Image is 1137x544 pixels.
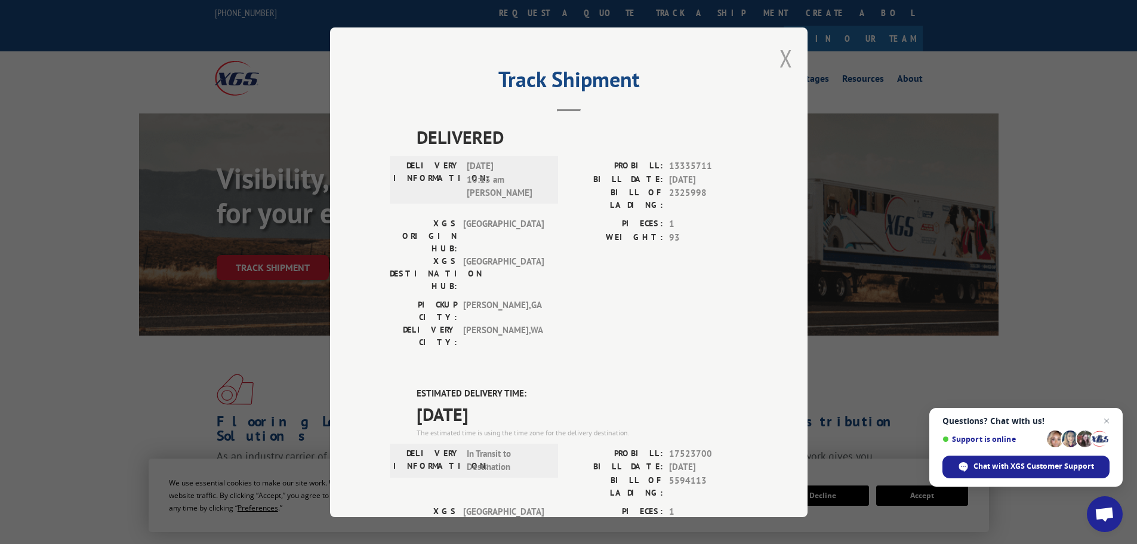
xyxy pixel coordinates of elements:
span: 13335711 [669,159,748,173]
span: [DATE] 10:13 am [PERSON_NAME] [467,159,547,200]
span: 1 [669,217,748,231]
span: [PERSON_NAME] , WA [463,324,544,349]
span: DELIVERED [417,124,748,150]
label: PROBILL: [569,159,663,173]
h2: Track Shipment [390,71,748,94]
label: PIECES: [569,217,663,231]
span: [DATE] [417,400,748,427]
label: ESTIMATED DELIVERY TIME: [417,387,748,401]
label: DELIVERY INFORMATION: [393,447,461,474]
label: WEIGHT: [569,230,663,244]
span: In Transit to Destination [467,447,547,474]
span: [GEOGRAPHIC_DATA] [463,217,544,255]
span: 17523700 [669,447,748,460]
label: BILL OF LADING: [569,186,663,211]
span: [GEOGRAPHIC_DATA] [463,255,544,293]
button: Close modal [779,42,793,74]
label: PIECES: [569,505,663,518]
label: XGS ORIGIN HUB: [390,505,457,542]
span: [DATE] [669,460,748,474]
label: PICKUP CITY: [390,299,457,324]
label: XGS DESTINATION HUB: [390,255,457,293]
label: XGS ORIGIN HUB: [390,217,457,255]
div: Open chat [1087,496,1123,532]
span: 2325998 [669,186,748,211]
span: Chat with XGS Customer Support [973,461,1094,472]
label: BILL OF LADING: [569,474,663,499]
label: BILL DATE: [569,173,663,186]
div: The estimated time is using the time zone for the delivery destination. [417,427,748,438]
label: PROBILL: [569,447,663,460]
div: Chat with XGS Customer Support [942,456,1110,478]
label: DELIVERY INFORMATION: [393,159,461,200]
span: Questions? Chat with us! [942,416,1110,426]
span: Close chat [1099,414,1114,428]
span: 5594113 [669,474,748,499]
label: BILL DATE: [569,460,663,474]
span: [PERSON_NAME] , GA [463,299,544,324]
span: 93 [669,230,748,244]
span: [DATE] [669,173,748,186]
label: DELIVERY CITY: [390,324,457,349]
span: [GEOGRAPHIC_DATA] [463,505,544,542]
span: Support is online [942,435,1043,444]
span: 1 [669,505,748,518]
